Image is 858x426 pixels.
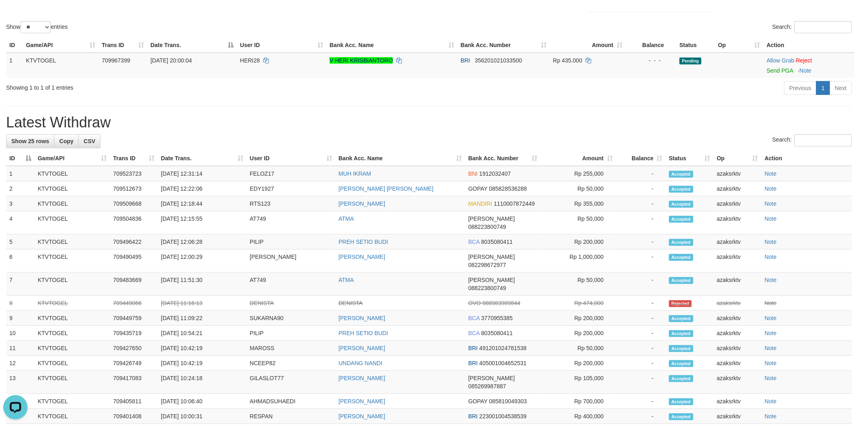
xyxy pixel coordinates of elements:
a: [PERSON_NAME] [339,375,385,381]
span: BRI [468,345,478,351]
td: 709435719 [110,326,158,341]
span: BRI [468,360,478,366]
label: Show entries [6,21,68,33]
a: ATMA [339,215,354,222]
td: 1 [6,53,23,78]
span: Accepted [669,186,693,193]
td: FELOZ17 [247,166,335,181]
div: - - - [629,56,673,65]
a: [PERSON_NAME] [PERSON_NAME] [339,185,433,192]
input: Search: [794,134,852,146]
td: [DATE] 10:54:21 [158,326,247,341]
td: - [616,341,666,356]
td: - [616,409,666,424]
td: 13 [6,371,34,394]
span: Accepted [669,315,693,322]
td: - [616,371,666,394]
td: KTVTOGEL [34,394,110,409]
a: [PERSON_NAME] [339,345,385,351]
span: Rejected [669,300,692,307]
td: AT749 [247,273,335,296]
td: - [616,311,666,326]
td: - [616,211,666,235]
td: Rp 50,000 [541,211,616,235]
a: 1 [816,81,830,95]
span: Accepted [669,201,693,208]
td: 2 [6,181,34,196]
span: Copy 082298672977 to clipboard [468,262,506,268]
th: ID: activate to sort column descending [6,151,34,166]
td: 4 [6,211,34,235]
span: [PERSON_NAME] [468,277,515,283]
td: Rp 700,000 [541,394,616,409]
a: [PERSON_NAME] [339,398,385,404]
td: [DATE] 12:15:55 [158,211,247,235]
td: - [616,181,666,196]
td: Rp 355,000 [541,196,616,211]
a: Note [765,239,777,245]
th: Op: activate to sort column ascending [714,151,761,166]
span: Copy 8035080411 to clipboard [481,330,513,336]
td: KTVTOGEL [34,326,110,341]
td: 709490495 [110,250,158,273]
td: 8 [6,296,34,311]
td: Rp 50,000 [541,341,616,356]
span: [PERSON_NAME] [468,215,515,222]
a: Note [765,185,777,192]
td: AHMADSUHAEDI [247,394,335,409]
td: Rp 255,000 [541,166,616,181]
button: Open LiveChat chat widget [3,3,28,28]
span: Copy 085810049303 to clipboard [489,398,527,404]
span: Accepted [669,277,693,284]
label: Search: [772,21,852,33]
td: - [616,394,666,409]
a: Note [765,277,777,283]
a: Send PGA [767,67,793,74]
td: 11 [6,341,34,356]
td: 6 [6,250,34,273]
td: 709496422 [110,235,158,250]
td: KTVTOGEL [34,181,110,196]
td: 709401408 [110,409,158,424]
td: [DATE] 10:42:19 [158,341,247,356]
td: azaksrktv [714,371,761,394]
span: 709967399 [102,57,130,64]
a: Note [765,330,777,336]
span: Copy [59,138,73,144]
a: Note [765,254,777,260]
td: [DATE] 10:24:18 [158,371,247,394]
span: Show 25 rows [11,138,49,144]
td: [DATE] 11:51:30 [158,273,247,296]
a: Note [765,315,777,321]
th: Op: activate to sort column ascending [715,38,764,53]
td: PILIP [247,235,335,250]
th: Date Trans.: activate to sort column descending [147,38,237,53]
th: Status: activate to sort column ascending [666,151,714,166]
th: Game/API: activate to sort column ascending [23,38,99,53]
a: Previous [784,81,817,95]
a: MUH IKRAM [339,170,371,177]
a: [PERSON_NAME] [339,413,385,420]
a: V HERI KRISBIANTORO [330,57,393,64]
th: Amount: activate to sort column ascending [550,38,626,53]
th: User ID: activate to sort column ascending [247,151,335,166]
th: Balance: activate to sort column ascending [616,151,666,166]
th: Bank Acc. Name: activate to sort column ascending [326,38,457,53]
td: 709509668 [110,196,158,211]
span: HERI28 [240,57,260,64]
td: azaksrktv [714,235,761,250]
span: Accepted [669,360,693,367]
td: Rp 200,000 [541,326,616,341]
td: [DATE] 10:42:19 [158,356,247,371]
td: KTVTOGEL [34,273,110,296]
select: Showentries [20,21,51,33]
td: 709449066 [110,296,158,311]
td: RESPAN [247,409,335,424]
th: Action [764,38,855,53]
th: Balance [626,38,676,53]
a: Note [765,360,777,366]
td: azaksrktv [714,394,761,409]
a: CSV [78,134,101,148]
td: NCEEP82 [247,356,335,371]
span: Copy 085269987887 to clipboard [468,383,506,389]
